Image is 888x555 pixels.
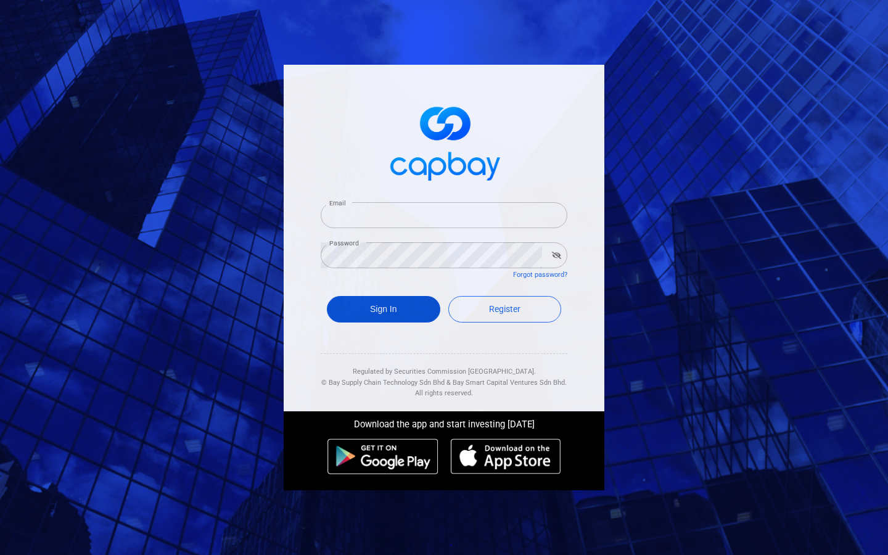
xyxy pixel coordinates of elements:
[327,296,440,323] button: Sign In
[382,96,506,187] img: logo
[453,379,567,387] span: Bay Smart Capital Ventures Sdn Bhd.
[451,438,561,474] img: ios
[513,271,567,279] a: Forgot password?
[321,354,567,399] div: Regulated by Securities Commission [GEOGRAPHIC_DATA]. & All rights reserved.
[329,199,345,208] label: Email
[321,379,445,387] span: © Bay Supply Chain Technology Sdn Bhd
[327,438,438,474] img: android
[489,304,520,314] span: Register
[274,411,614,432] div: Download the app and start investing [DATE]
[448,296,562,323] a: Register
[329,239,359,248] label: Password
